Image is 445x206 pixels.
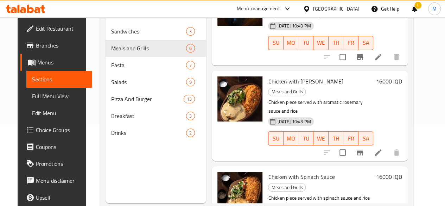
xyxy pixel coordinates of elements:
[186,130,195,136] span: 2
[36,126,86,134] span: Choice Groups
[268,194,373,202] p: Chicken piece served with spinach sauce and rice
[274,118,313,125] span: [DATE] 10:43 PM
[316,133,326,144] span: WE
[186,113,195,119] span: 3
[361,133,371,144] span: SA
[388,144,405,161] button: delete
[111,129,186,137] span: Drinks
[268,36,283,50] button: SU
[32,92,86,100] span: Full Menu View
[111,44,186,52] span: Meals and Grills
[186,129,195,137] div: items
[313,5,360,13] div: [GEOGRAPHIC_DATA]
[358,36,374,50] button: SA
[268,171,335,182] span: Chicken with Spinach Sauce
[268,183,306,192] div: Meals and Grills
[331,133,341,144] span: TH
[346,38,356,48] span: FR
[286,38,296,48] span: MO
[111,112,186,120] span: Breakfast
[26,88,92,105] a: Full Menu View
[106,57,206,74] div: Pasta7
[298,36,313,50] button: TU
[36,24,86,33] span: Edit Restaurant
[186,45,195,52] span: 6
[268,98,373,116] p: Chicken piece served with aromatic rosemary sauce and rice
[111,78,186,86] span: Salads
[186,28,195,35] span: 3
[432,5,437,13] span: M
[343,36,358,50] button: FR
[343,131,358,145] button: FR
[346,133,356,144] span: FR
[106,20,206,144] nav: Menu sections
[329,36,344,50] button: TH
[358,131,374,145] button: SA
[26,71,92,88] a: Sections
[329,131,344,145] button: TH
[111,61,186,69] span: Pasta
[268,2,373,20] p: Grilled chicken slices served with grilled vegetables, side dish of potatoes and rice
[106,90,206,107] div: Pizza And Burger13
[20,155,92,172] a: Promotions
[111,95,184,103] span: Pizza And Burger
[184,95,195,103] div: items
[20,172,92,189] a: Menu disclaimer
[186,62,195,69] span: 7
[388,49,405,65] button: delete
[351,49,368,65] button: Branch-specific-item
[335,50,350,64] span: Select to update
[186,44,195,52] div: items
[20,54,92,71] a: Menus
[376,76,402,86] h6: 16000 IQD
[335,145,350,160] span: Select to update
[26,105,92,121] a: Edit Menu
[316,38,326,48] span: WE
[268,131,283,145] button: SU
[361,38,371,48] span: SA
[106,74,206,90] div: Salads9
[20,37,92,54] a: Branches
[374,53,382,61] a: Edit menu item
[268,88,306,96] div: Meals and Grills
[36,143,86,151] span: Coupons
[351,144,368,161] button: Branch-specific-item
[36,176,86,185] span: Menu disclaimer
[186,27,195,36] div: items
[37,58,86,67] span: Menus
[186,61,195,69] div: items
[106,23,206,40] div: Sandwiches3
[106,40,206,57] div: Meals and Grills6
[301,133,311,144] span: TU
[274,23,313,29] span: [DATE] 10:43 PM
[186,79,195,86] span: 9
[32,75,86,83] span: Sections
[268,88,305,96] span: Meals and Grills
[36,41,86,50] span: Branches
[284,36,299,50] button: MO
[106,107,206,124] div: Breakfast3
[237,5,280,13] div: Menu-management
[32,109,86,117] span: Edit Menu
[36,160,86,168] span: Promotions
[313,36,329,50] button: WE
[20,138,92,155] a: Coupons
[313,131,329,145] button: WE
[186,78,195,86] div: items
[186,112,195,120] div: items
[298,131,313,145] button: TU
[111,27,186,36] span: Sandwiches
[106,124,206,141] div: Drinks2
[271,133,280,144] span: SU
[20,121,92,138] a: Choice Groups
[20,189,92,206] a: Upsell
[286,133,296,144] span: MO
[284,131,299,145] button: MO
[376,172,402,182] h6: 16000 IQD
[36,193,86,202] span: Upsell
